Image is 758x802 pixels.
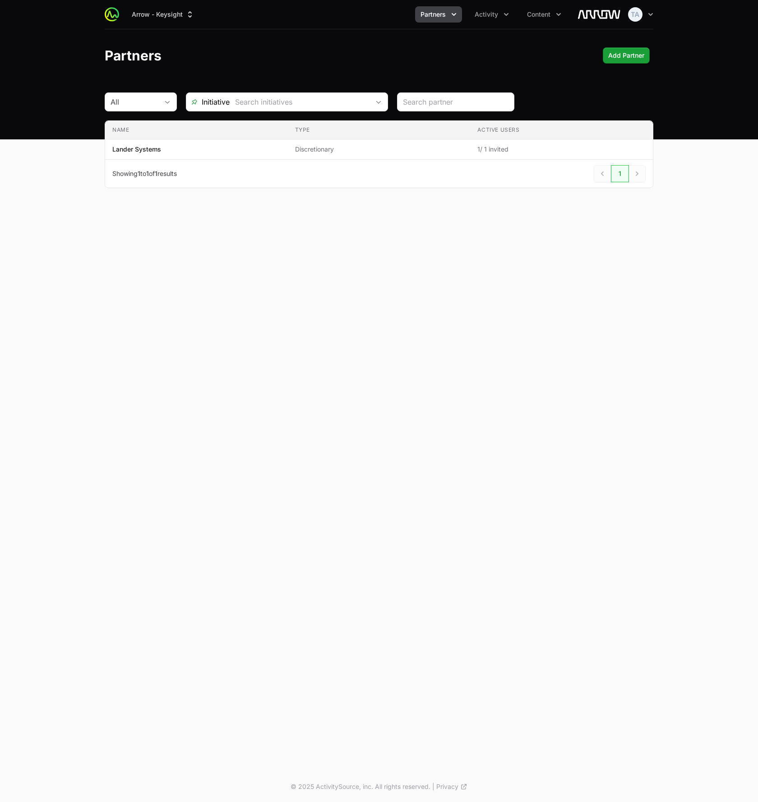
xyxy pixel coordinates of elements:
[403,97,508,107] input: Search partner
[522,6,567,23] button: Content
[578,5,621,23] img: Arrow
[291,782,430,791] p: © 2025 ActivitySource, inc. All rights reserved.
[475,10,498,19] span: Activity
[415,6,462,23] button: Partners
[119,6,567,23] div: Main navigation
[469,6,514,23] button: Activity
[432,782,434,791] span: |
[138,170,140,177] span: 1
[230,93,370,111] input: Search initiatives
[436,782,467,791] a: Privacy
[470,121,653,139] th: Active Users
[111,97,158,107] div: All
[415,6,462,23] div: Partners menu
[146,170,149,177] span: 1
[126,6,200,23] button: Arrow - Keysight
[522,6,567,23] div: Content menu
[608,50,644,61] span: Add Partner
[105,47,162,64] h1: Partners
[477,145,646,154] span: 1 / 1 invited
[105,7,119,22] img: ActivitySource
[603,47,650,64] button: Add Partner
[603,47,650,64] div: Primary actions
[186,97,230,107] span: Initiative
[112,169,177,178] p: Showing to of results
[611,165,629,182] a: 1
[288,121,471,139] th: Type
[527,10,550,19] span: Content
[421,10,446,19] span: Partners
[370,93,388,111] div: Open
[126,6,200,23] div: Supplier switch menu
[112,145,161,154] p: Lander Systems
[628,7,642,22] img: Timothy Arrow
[105,121,288,139] th: Name
[155,170,157,177] span: 1
[295,145,463,154] span: Discretionary
[469,6,514,23] div: Activity menu
[105,93,176,111] button: All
